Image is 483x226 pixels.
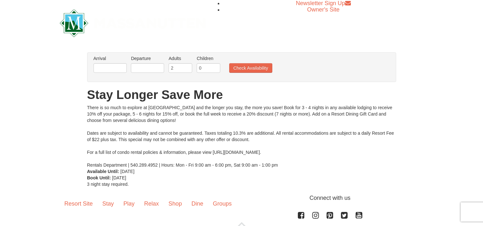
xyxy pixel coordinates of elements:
label: Children [197,55,220,62]
label: Adults [169,55,192,62]
a: Massanutten Resort [60,15,206,30]
a: Resort Site [60,194,98,214]
label: Departure [131,55,164,62]
a: Owner's Site [307,6,339,13]
a: Dine [187,194,208,214]
button: Check Availability [229,63,272,73]
img: Massanutten Resort Logo [60,9,206,37]
strong: Available Until: [87,169,119,174]
span: [DATE] [112,175,126,180]
span: 3 night stay required. [87,182,129,187]
strong: Book Until: [87,175,111,180]
a: Groups [208,194,237,214]
p: Connect with us [60,194,424,202]
div: There is so much to explore at [GEOGRAPHIC_DATA] and the longer you stay, the more you save! Book... [87,104,396,168]
a: Shop [164,194,187,214]
a: Stay [98,194,119,214]
span: [DATE] [120,169,134,174]
label: Arrival [94,55,127,62]
h1: Stay Longer Save More [87,88,396,101]
a: Play [119,194,140,214]
a: Relax [140,194,164,214]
